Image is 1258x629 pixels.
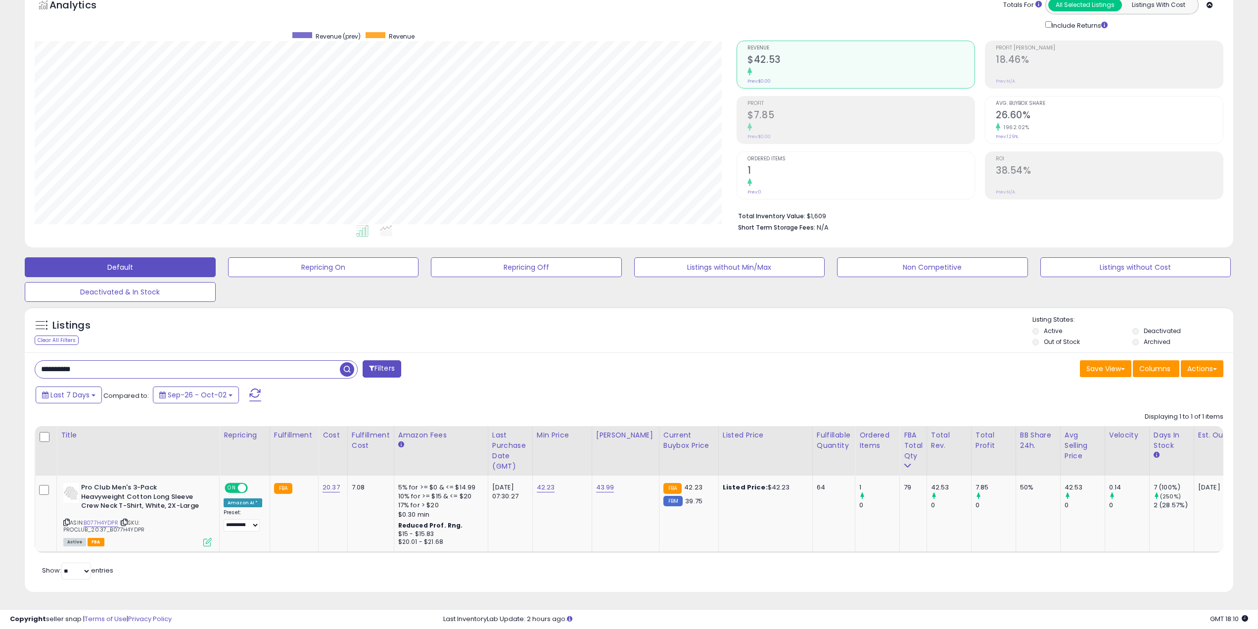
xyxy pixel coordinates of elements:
[723,483,805,492] div: $42.23
[84,519,118,527] a: B077H4YDPR
[1020,483,1053,492] div: 50%
[747,46,975,51] span: Revenue
[859,430,895,451] div: Ordered Items
[931,430,967,451] div: Total Rev.
[274,483,292,494] small: FBA
[398,440,404,449] small: Amazon Fees.
[323,430,343,440] div: Cost
[128,614,172,624] a: Privacy Policy
[537,430,588,440] div: Min Price
[931,501,971,510] div: 0
[1000,124,1029,131] small: 1962.02%
[398,430,484,440] div: Amazon Fees
[1210,614,1248,624] span: 2025-10-10 18:10 GMT
[723,483,768,492] b: Listed Price:
[1139,364,1170,374] span: Columns
[431,257,622,277] button: Repricing Off
[323,483,340,492] a: 20.37
[738,212,805,220] b: Total Inventory Value:
[596,483,614,492] a: 43.99
[537,483,555,492] a: 42.23
[63,519,144,533] span: | SKU: PROCLUB_20.37_B077H4YDPR
[1144,327,1181,335] label: Deactivated
[996,156,1223,162] span: ROI
[817,483,847,492] div: 64
[738,223,815,232] b: Short Term Storage Fees:
[398,510,480,519] div: $0.30 min
[63,483,212,545] div: ASIN:
[1044,327,1062,335] label: Active
[1154,430,1190,451] div: Days In Stock
[996,109,1223,123] h2: 26.60%
[224,498,262,507] div: Amazon AI *
[63,538,86,546] span: All listings currently available for purchase on Amazon
[398,492,480,501] div: 10% for >= $15 & <= $20
[398,538,480,546] div: $20.01 - $21.68
[1065,483,1105,492] div: 42.53
[224,430,266,440] div: Repricing
[747,156,975,162] span: Ordered Items
[996,189,1015,195] small: Prev: N/A
[747,109,975,123] h2: $7.85
[398,483,480,492] div: 5% for >= $0 & <= $14.99
[634,257,825,277] button: Listings without Min/Max
[976,483,1016,492] div: 7.85
[1109,501,1149,510] div: 0
[352,430,390,451] div: Fulfillment Cost
[1160,492,1181,500] small: (250%)
[996,134,1018,140] small: Prev: 1.29%
[10,614,46,624] strong: Copyright
[976,430,1012,451] div: Total Profit
[747,189,761,195] small: Prev: 0
[492,430,528,472] div: Last Purchase Date (GMT)
[35,336,79,345] div: Clear All Filters
[976,501,1016,510] div: 0
[747,78,771,84] small: Prev: $0.00
[747,54,975,67] h2: $42.53
[1065,501,1105,510] div: 0
[1109,483,1149,492] div: 0.14
[274,430,314,440] div: Fulfillment
[389,32,415,41] span: Revenue
[398,501,480,510] div: 17% for > $20
[684,483,702,492] span: 42.23
[663,496,683,506] small: FBM
[1181,360,1223,377] button: Actions
[246,484,262,492] span: OFF
[747,134,771,140] small: Prev: $0.00
[42,566,113,575] span: Show: entries
[168,390,227,400] span: Sep-26 - Oct-02
[1040,257,1231,277] button: Listings without Cost
[996,101,1223,106] span: Avg. Buybox Share
[904,483,919,492] div: 79
[996,46,1223,51] span: Profit [PERSON_NAME]
[747,101,975,106] span: Profit
[723,430,808,440] div: Listed Price
[996,54,1223,67] h2: 18.46%
[1109,430,1145,440] div: Velocity
[996,78,1015,84] small: Prev: N/A
[738,209,1216,221] li: $1,609
[1144,338,1170,346] label: Archived
[50,390,90,400] span: Last 7 Days
[63,483,79,503] img: 31fMYM5wadL._SL40_.jpg
[1080,360,1131,377] button: Save View
[1020,430,1056,451] div: BB Share 24h.
[663,430,714,451] div: Current Buybox Price
[224,509,262,532] div: Preset:
[859,483,899,492] div: 1
[153,387,239,403] button: Sep-26 - Oct-02
[52,319,91,333] h5: Listings
[10,615,172,624] div: seller snap | |
[685,496,702,506] span: 39.75
[1044,338,1080,346] label: Out of Stock
[85,614,127,624] a: Terms of Use
[81,483,201,513] b: Pro Club Men's 3-Pack Heavyweight Cotton Long Sleeve Crew Neck T-Shirt, White, 2X-Large
[931,483,971,492] div: 42.53
[363,360,401,378] button: Filters
[36,387,102,403] button: Last 7 Days
[398,530,480,538] div: $15 - $15.83
[398,521,463,530] b: Reduced Prof. Rng.
[1133,360,1179,377] button: Columns
[103,391,149,400] span: Compared to:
